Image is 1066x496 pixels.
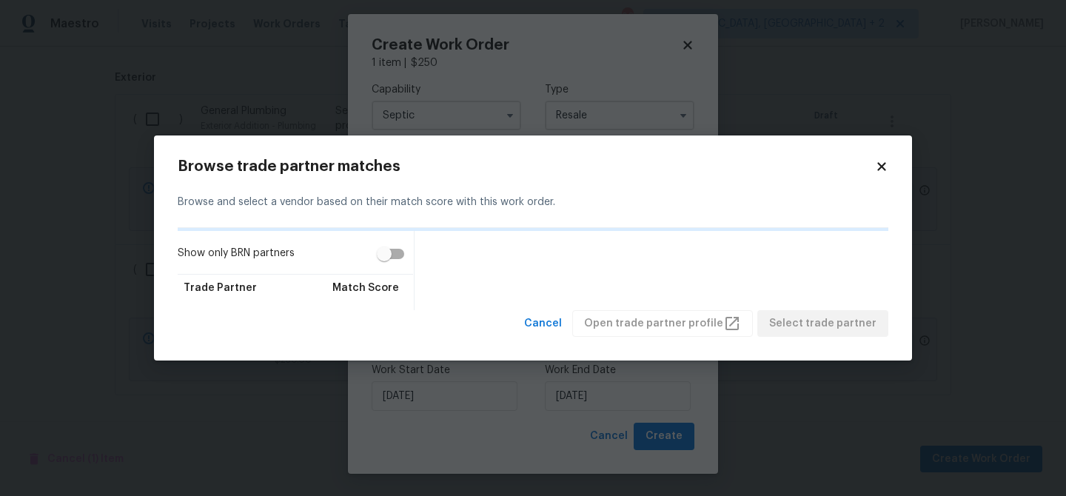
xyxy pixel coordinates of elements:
[178,177,888,228] div: Browse and select a vendor based on their match score with this work order.
[178,246,295,261] span: Show only BRN partners
[524,315,562,333] span: Cancel
[518,310,568,338] button: Cancel
[184,281,257,295] span: Trade Partner
[332,281,399,295] span: Match Score
[178,159,875,174] h2: Browse trade partner matches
